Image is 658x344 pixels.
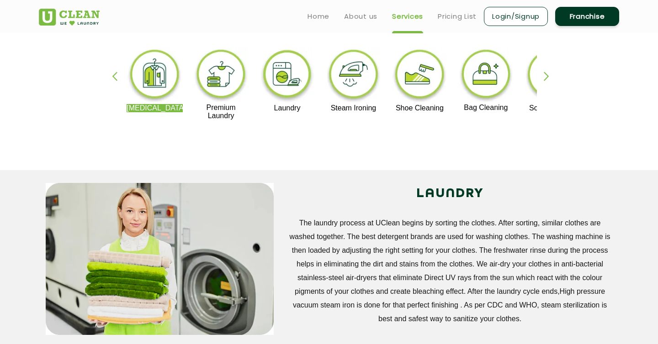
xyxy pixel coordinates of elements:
[193,104,249,120] p: Premium Laundry
[287,216,612,326] p: The laundry process at UClean begins by sorting the clothes. After sorting, similar clothes are w...
[392,47,448,104] img: shoe_cleaning_11zon.webp
[524,104,580,112] p: Sofa Cleaning
[555,7,619,26] a: Franchise
[287,183,612,205] h2: LAUNDRY
[392,104,448,112] p: Shoe Cleaning
[127,104,183,112] p: [MEDICAL_DATA]
[484,7,548,26] a: Login/Signup
[46,183,274,335] img: service_main_image_11zon.webp
[193,47,249,104] img: premium_laundry_cleaning_11zon.webp
[259,47,315,104] img: laundry_cleaning_11zon.webp
[308,11,329,22] a: Home
[438,11,477,22] a: Pricing List
[325,104,382,112] p: Steam Ironing
[458,47,514,104] img: bag_cleaning_11zon.webp
[344,11,377,22] a: About us
[39,9,100,26] img: UClean Laundry and Dry Cleaning
[392,11,423,22] a: Services
[524,47,580,104] img: sofa_cleaning_11zon.webp
[325,47,382,104] img: steam_ironing_11zon.webp
[127,47,183,104] img: dry_cleaning_11zon.webp
[259,104,315,112] p: Laundry
[458,104,514,112] p: Bag Cleaning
